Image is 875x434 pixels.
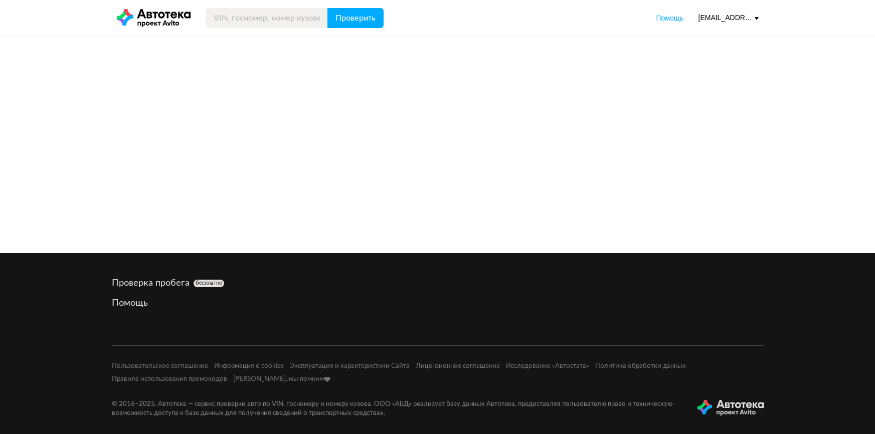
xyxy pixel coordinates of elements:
[112,297,764,309] a: Помощь
[112,277,764,289] div: Проверка пробега
[112,400,681,418] p: © 2016– 2025 . Автотека — сервис проверки авто по VIN, госномеру и номеру кузова. ООО «АБД» реали...
[698,13,759,23] div: [EMAIL_ADDRESS][DOMAIN_NAME]
[290,362,410,371] a: Эксплуатация и характеристики Сайта
[335,14,376,22] span: Проверить
[112,277,764,289] a: Проверка пробегабесплатно
[656,13,683,23] a: Помощь
[416,362,500,371] a: Лицензионное соглашение
[112,362,208,371] a: Пользовательское соглашение
[327,8,384,28] button: Проверить
[196,280,222,287] span: бесплатно
[506,362,589,371] a: Исследование «Автостата»
[206,8,328,28] input: VIN, госномер, номер кузова
[214,362,284,371] a: Информация о cookies
[595,362,686,371] a: Политика обработки данных
[656,14,683,22] span: Помощь
[112,375,227,384] a: Правила использования промокодов
[233,375,330,384] a: [PERSON_NAME], мы помним
[697,400,764,416] img: tWS6KzJlK1XUpy65r7uaHVIs4JI6Dha8Nraz9T2hA03BhoCc4MtbvZCxBLwJIh+mQSIAkLBJpqMoKVdP8sONaFJLCz6I0+pu7...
